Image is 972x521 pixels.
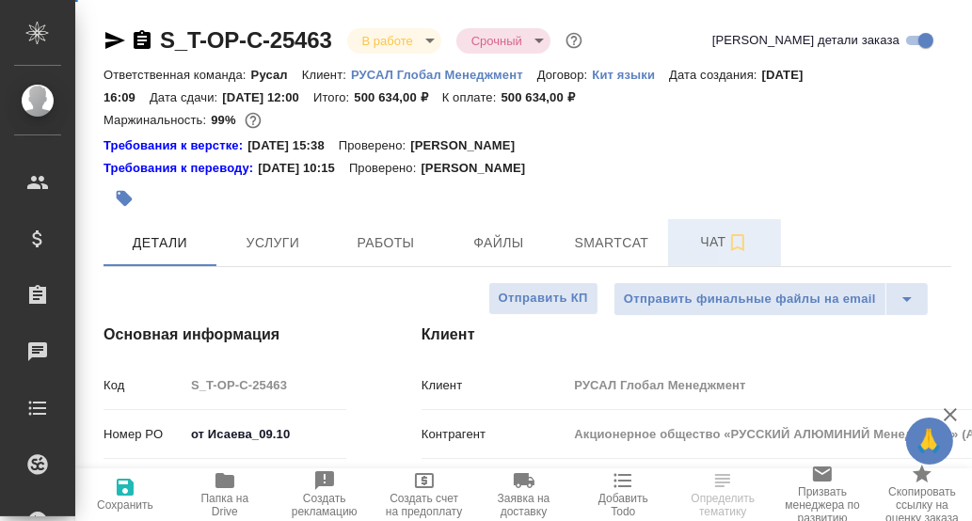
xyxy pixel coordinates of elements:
p: Ответственная команда: [104,68,251,82]
svg: Подписаться [726,231,749,254]
button: Призвать менеджера по развитию [773,468,872,521]
span: Отправить финальные файлы на email [624,289,876,310]
span: Создать счет на предоплату [386,492,463,518]
button: Доп статусы указывают на важность/срочность заказа [562,28,586,53]
span: Файлы [454,231,544,255]
p: Дата создания: [669,68,761,82]
p: Контрагент [422,425,568,444]
span: Smartcat [566,231,657,255]
p: 500 634,00 ₽ [502,90,589,104]
p: Итого: [313,90,354,104]
p: Проверено: [349,159,422,178]
div: Нажми, чтобы открыть папку с инструкцией [104,159,258,178]
button: Определить тематику [673,468,773,521]
button: 2884.80 RUB; [241,108,265,133]
button: Отправить КП [488,282,598,315]
span: Отправить КП [499,288,588,309]
span: Чат [679,230,770,254]
p: [PERSON_NAME] [410,136,529,155]
button: Заявка на доставку [474,468,574,521]
p: Общая тематика [104,466,184,504]
button: Скопировать ссылку для ЯМессенджера [104,29,126,52]
div: В работе [456,28,550,54]
a: РУСАЛ Глобал Менеджмент [351,66,537,82]
input: ✎ Введи что-нибудь [184,420,346,448]
p: [DATE] 12:00 [222,90,313,104]
p: Код [104,376,184,395]
button: Сохранить [75,468,175,521]
p: [PERSON_NAME] [421,159,539,178]
span: Папка на Drive [186,492,263,518]
p: РУСАЛ Глобал Менеджмент [351,68,537,82]
a: S_T-OP-C-25463 [160,27,332,53]
button: Создать счет на предоплату [374,468,474,521]
h4: Основная информация [104,324,346,346]
p: К оплате: [442,90,502,104]
p: Договор: [537,68,593,82]
button: В работе [357,33,419,49]
p: [DATE] 10:15 [258,159,349,178]
div: Нажми, чтобы открыть папку с инструкцией [104,136,247,155]
button: Отправить финальные файлы на email [613,282,886,316]
p: Русал [251,68,302,82]
span: Услуги [228,231,318,255]
p: 500 634,00 ₽ [354,90,441,104]
a: Кит языки [592,66,669,82]
p: Маржинальность: [104,113,211,127]
a: Требования к переводу: [104,159,258,178]
p: Номер PO [104,425,184,444]
span: Сохранить [97,498,153,512]
a: Требования к верстке: [104,136,247,155]
span: 🙏 [914,421,946,461]
p: Проверено: [339,136,411,155]
span: Создать рекламацию [286,492,363,518]
span: [PERSON_NAME] детали заказа [712,31,900,50]
div: split button [613,282,929,316]
button: Срочный [466,33,528,49]
span: Определить тематику [684,492,761,518]
span: Заявка на доставку [486,492,563,518]
button: 🙏 [906,418,953,465]
div: В работе [347,28,441,54]
button: Скопировать ссылку на оценку заказа [872,468,972,521]
p: Кит языки [592,68,669,82]
button: Папка на Drive [175,468,275,521]
button: Создать рекламацию [275,468,374,521]
span: Детали [115,231,205,255]
p: 99% [211,113,240,127]
span: Работы [341,231,431,255]
p: [DATE] 15:38 [247,136,339,155]
p: Клиент: [302,68,351,82]
input: Пустое поле [184,371,346,399]
button: Добавить Todo [573,468,673,521]
button: Добавить тэг [104,178,145,219]
p: Дата сдачи: [150,90,222,104]
p: Клиент [422,376,568,395]
span: Добавить Todo [584,492,661,518]
button: Скопировать ссылку [131,29,153,52]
